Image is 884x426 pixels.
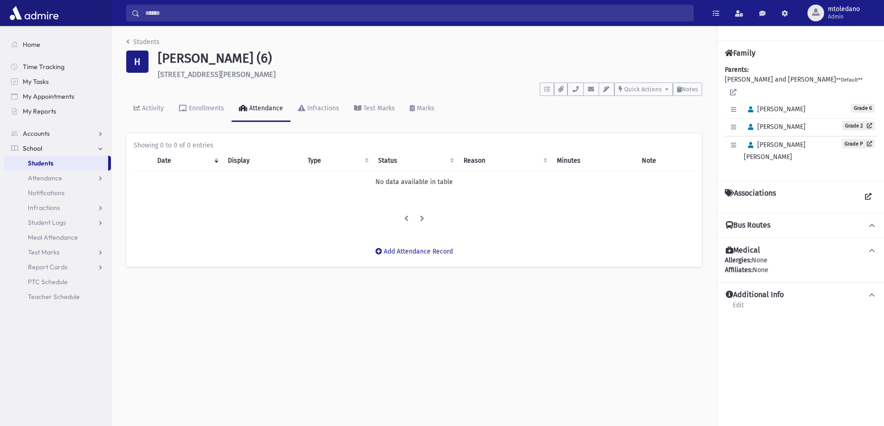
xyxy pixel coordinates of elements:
a: My Tasks [4,74,111,89]
span: Attendance [28,174,62,182]
a: Enrollments [171,96,232,122]
a: School [4,141,111,156]
b: Parents: [725,66,748,74]
span: My Appointments [23,92,74,101]
span: [PERSON_NAME] [744,105,806,113]
div: Showing 0 to 0 of 0 entries [134,140,695,150]
th: Display [222,150,302,172]
button: Notes [673,83,702,96]
span: My Reports [23,107,56,115]
span: Teacher Schedule [28,292,80,301]
span: School [23,144,42,153]
a: Edit [732,300,744,317]
span: Quick Actions [624,86,662,93]
button: Additional Info [725,290,877,300]
a: Grade P [842,139,875,148]
span: Accounts [23,129,50,138]
a: Marks [402,96,442,122]
button: Medical [725,246,877,255]
span: [PERSON_NAME] [PERSON_NAME] [744,141,806,161]
button: Add Attendance Record [369,243,459,260]
a: PTC Schedule [4,274,111,289]
h4: Bus Routes [726,221,770,230]
a: Teacher Schedule [4,289,111,304]
h4: Medical [726,246,760,255]
img: AdmirePro [7,4,61,22]
a: Students [126,38,160,46]
a: View all Associations [860,189,877,205]
a: Accounts [4,126,111,141]
b: Affiliates: [725,266,753,274]
div: H [126,51,148,73]
a: Meal Attendance [4,230,111,245]
th: Status: activate to sort column ascending [373,150,458,172]
span: Home [23,40,40,49]
a: Students [4,156,108,171]
nav: breadcrumb [126,37,160,51]
div: None [725,265,877,275]
div: Infractions [305,104,339,112]
div: Activity [140,104,164,112]
th: Minutes [551,150,636,172]
th: Date: activate to sort column ascending [152,150,222,172]
td: No data available in table [134,171,695,192]
a: Activity [126,96,171,122]
h6: [STREET_ADDRESS][PERSON_NAME] [158,70,702,79]
span: Report Cards [28,263,67,271]
h4: Additional Info [726,290,784,300]
div: [PERSON_NAME] and [PERSON_NAME] [725,65,877,173]
div: Attendance [247,104,283,112]
a: Report Cards [4,260,111,274]
button: Quick Actions [614,83,673,96]
a: My Reports [4,104,111,119]
a: Grade 2 [842,121,875,130]
a: Attendance [232,96,290,122]
div: None [725,255,877,275]
span: Student Logs [28,218,66,227]
h1: [PERSON_NAME] (6) [158,51,702,66]
a: Home [4,37,111,52]
span: Test Marks [28,248,59,256]
b: Allergies: [725,256,752,264]
a: Notifications [4,185,111,200]
a: Attendance [4,171,111,185]
th: Note [636,150,695,172]
div: Marks [415,104,434,112]
a: Time Tracking [4,59,111,74]
a: Infractions [4,200,111,215]
span: Admin [828,13,860,20]
span: Notifications [28,189,65,197]
div: Enrollments [187,104,224,112]
span: Students [28,159,53,167]
a: Test Marks [4,245,111,260]
span: Infractions [28,203,60,212]
span: My Tasks [23,77,49,86]
h4: Associations [725,189,776,205]
th: Reason: activate to sort column ascending [458,150,551,172]
span: [PERSON_NAME] [744,123,806,131]
input: Search [140,5,693,21]
button: Bus Routes [725,221,877,230]
a: Test Marks [347,96,402,122]
span: Meal Attendance [28,233,78,242]
span: Notes [682,86,698,93]
div: Test Marks [361,104,395,112]
span: Time Tracking [23,63,65,71]
span: Grade 6 [851,104,875,113]
a: My Appointments [4,89,111,104]
a: Student Logs [4,215,111,230]
h4: Family [725,49,755,57]
span: mtoledano [828,6,860,13]
th: Type: activate to sort column ascending [302,150,373,172]
span: PTC Schedule [28,278,68,286]
a: Infractions [290,96,347,122]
